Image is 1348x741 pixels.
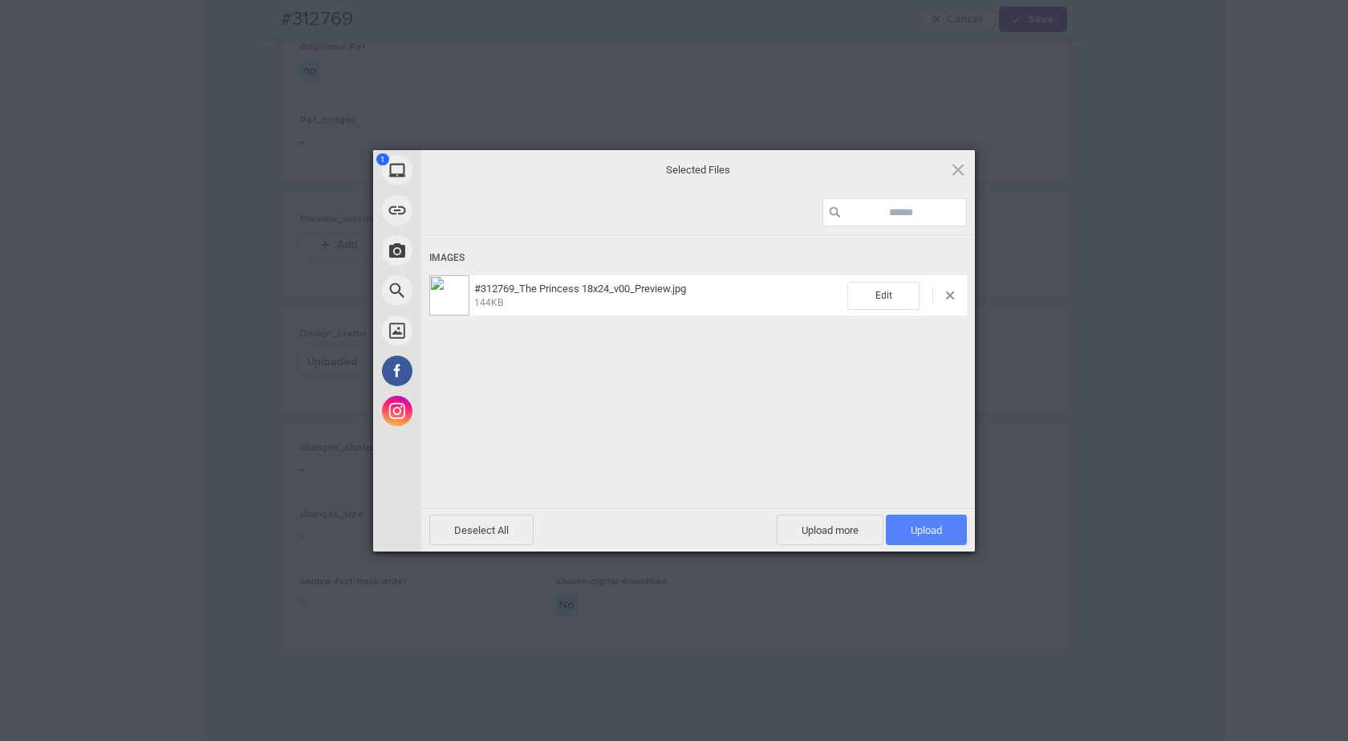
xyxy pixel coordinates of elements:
[911,524,942,536] span: Upload
[373,230,566,271] div: Take Photo
[373,190,566,230] div: Link (URL)
[373,311,566,351] div: Unsplash
[376,153,389,165] span: 1
[474,297,503,308] span: 144KB
[429,243,967,273] div: Images
[373,391,566,431] div: Instagram
[847,282,920,310] span: Edit
[429,275,469,316] img: d826b214-4e42-4653-9959-e8804189f30c
[474,283,686,295] span: #312769_The Princess 18x24_v00_Preview.jpg
[949,161,967,178] span: Click here or hit ESC to close picker
[777,515,883,545] span: Upload more
[429,515,534,545] span: Deselect All
[373,271,566,311] div: Web Search
[538,162,859,177] span: Selected Files
[886,515,967,545] span: Upload
[469,283,847,309] span: #312769_The Princess 18x24_v00_Preview.jpg
[373,150,566,190] div: My Device
[373,351,566,391] div: Facebook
